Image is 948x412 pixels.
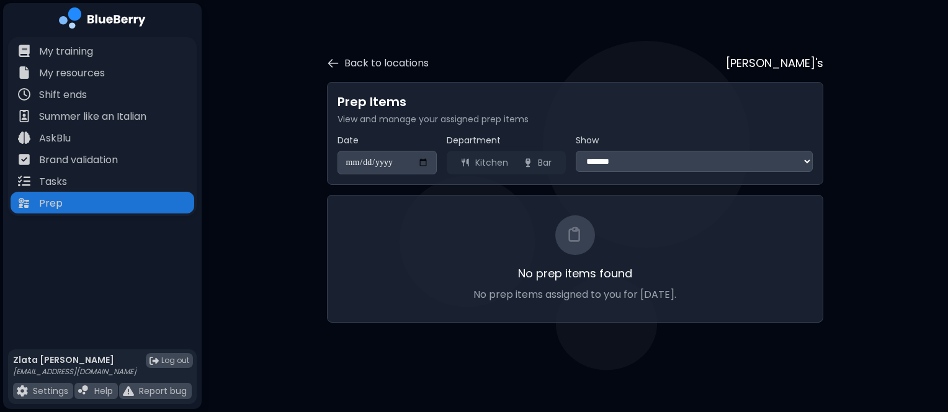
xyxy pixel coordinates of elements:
p: My resources [39,66,105,81]
p: [PERSON_NAME]'s [726,55,823,72]
h3: No prep items found [473,265,676,282]
button: Bar [516,153,559,172]
img: file icon [18,197,30,209]
p: Zlata [PERSON_NAME] [13,354,136,365]
p: Report bug [139,385,187,396]
p: Tasks [39,174,67,189]
p: Brand validation [39,153,118,168]
span: Log out [161,356,189,365]
img: logout [150,356,159,365]
img: file icon [18,153,30,166]
img: file icon [78,385,89,396]
img: file icon [18,45,30,57]
p: Prep [39,196,63,211]
img: file icon [18,66,30,79]
h1: Prep Items [338,92,813,111]
button: Back to locations [327,56,429,71]
p: [EMAIL_ADDRESS][DOMAIN_NAME] [13,367,136,377]
img: file icon [17,385,28,396]
p: Settings [33,385,68,396]
p: Help [94,385,113,396]
p: No prep items assigned to you for [DATE]. [473,287,676,302]
label: Date [338,135,437,146]
label: Show [576,135,813,146]
button: Kitchen [453,153,516,172]
label: Department [447,135,566,146]
p: Summer like an Italian [39,109,146,124]
img: file icon [18,110,30,122]
img: file icon [123,385,134,396]
p: View and manage your assigned prep items [338,114,813,125]
img: file icon [18,132,30,144]
p: My training [39,44,93,59]
p: Shift ends [39,87,87,102]
img: company logo [59,7,146,33]
img: file icon [18,88,30,101]
p: AskBlu [39,131,71,146]
img: file icon [18,175,30,187]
